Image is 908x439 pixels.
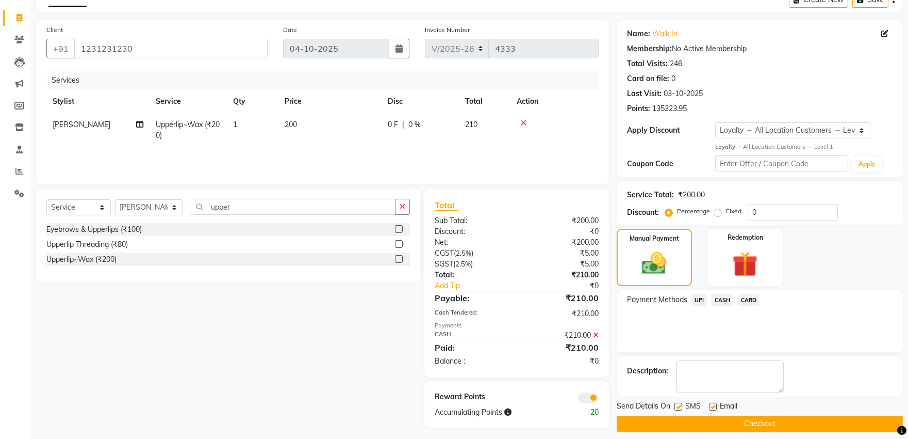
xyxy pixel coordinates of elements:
div: Total: [427,270,517,280]
div: ₹210.00 [517,330,606,341]
span: 200 [285,120,297,129]
div: Apply Discount [627,125,716,136]
div: Balance : [427,356,517,367]
div: Total Visits: [627,58,668,69]
input: Search or Scan [191,199,395,215]
div: Payable: [427,292,517,304]
th: Service [150,90,227,113]
span: Email [720,401,737,414]
span: 2.5% [455,260,471,268]
div: 0 [671,73,675,84]
div: ₹5.00 [517,248,606,259]
div: Service Total: [627,190,674,200]
span: CGST [435,248,454,258]
div: Reward Points [427,391,517,403]
img: _cash.svg [634,249,674,277]
div: ₹210.00 [517,308,606,319]
div: Discount: [627,207,659,218]
div: ₹210.00 [517,292,606,304]
label: Percentage [677,207,710,216]
div: 20 [562,407,606,418]
div: All Location Customers → Level 1 [715,143,893,151]
span: 0 % [408,119,421,130]
div: Upperlip Threading (₹80) [46,239,128,250]
div: Membership: [627,43,672,54]
div: Accumulating Points [427,407,561,418]
div: Discount: [427,226,517,237]
a: Walk In [652,28,678,39]
div: Cash Tendered: [427,308,517,319]
div: ₹210.00 [517,270,606,280]
label: Fixed [726,207,741,216]
div: ₹200.00 [678,190,705,200]
div: Description: [627,366,668,377]
div: Net: [427,237,517,248]
div: 03-10-2025 [664,88,703,99]
div: ₹0 [517,356,606,367]
span: CARD [737,294,760,306]
div: Coupon Code [627,159,716,169]
div: ₹200.00 [517,215,606,226]
th: Total [459,90,510,113]
input: Enter Offer / Coupon Code [715,155,848,171]
div: Sub Total: [427,215,517,226]
label: Invoice Number [425,25,470,35]
div: Card on file: [627,73,669,84]
div: Last Visit: [627,88,662,99]
button: Checkout [617,416,903,432]
div: ₹5.00 [517,259,606,270]
th: Qty [227,90,278,113]
span: Send Details On [617,401,670,414]
label: Client [46,25,63,35]
img: _gift.svg [724,248,766,280]
div: ( ) [427,259,517,270]
div: Points: [627,103,650,114]
span: CASH [711,294,733,306]
span: Total [435,200,458,211]
div: CASH [427,330,517,341]
label: Date [283,25,297,35]
span: [PERSON_NAME] [53,120,110,129]
span: 210 [465,120,477,129]
th: Disc [382,90,459,113]
button: +91 [46,39,75,58]
div: Payments [435,321,598,330]
label: Redemption [728,233,763,242]
th: Stylist [46,90,150,113]
div: No Active Membership [627,43,893,54]
th: Price [278,90,382,113]
span: UPI [691,294,707,306]
span: Upperlip~Wax (₹200) [156,120,220,140]
div: ₹200.00 [517,237,606,248]
span: SGST [435,259,453,269]
div: ₹210.00 [517,341,606,354]
th: Action [510,90,599,113]
span: 1 [233,120,237,129]
div: ₹0 [517,226,606,237]
span: 2.5% [456,249,471,257]
strong: Loyalty → [715,143,742,150]
input: Search by Name/Mobile/Email/Code [74,39,268,58]
div: Upperlip~Wax (₹200) [46,254,117,265]
div: Services [47,71,606,90]
button: Apply [852,156,882,172]
div: Paid: [427,341,517,354]
div: Eyebrows & Upperlips (₹100) [46,224,142,235]
span: Payment Methods [627,294,687,305]
div: ₹0 [532,280,606,291]
span: | [402,119,404,130]
span: SMS [685,401,701,414]
label: Manual Payment [630,234,679,243]
div: Name: [627,28,650,39]
div: 246 [670,58,682,69]
div: ( ) [427,248,517,259]
div: 135323.95 [652,103,687,114]
span: 0 F [388,119,398,130]
a: Add Tip [427,280,532,291]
